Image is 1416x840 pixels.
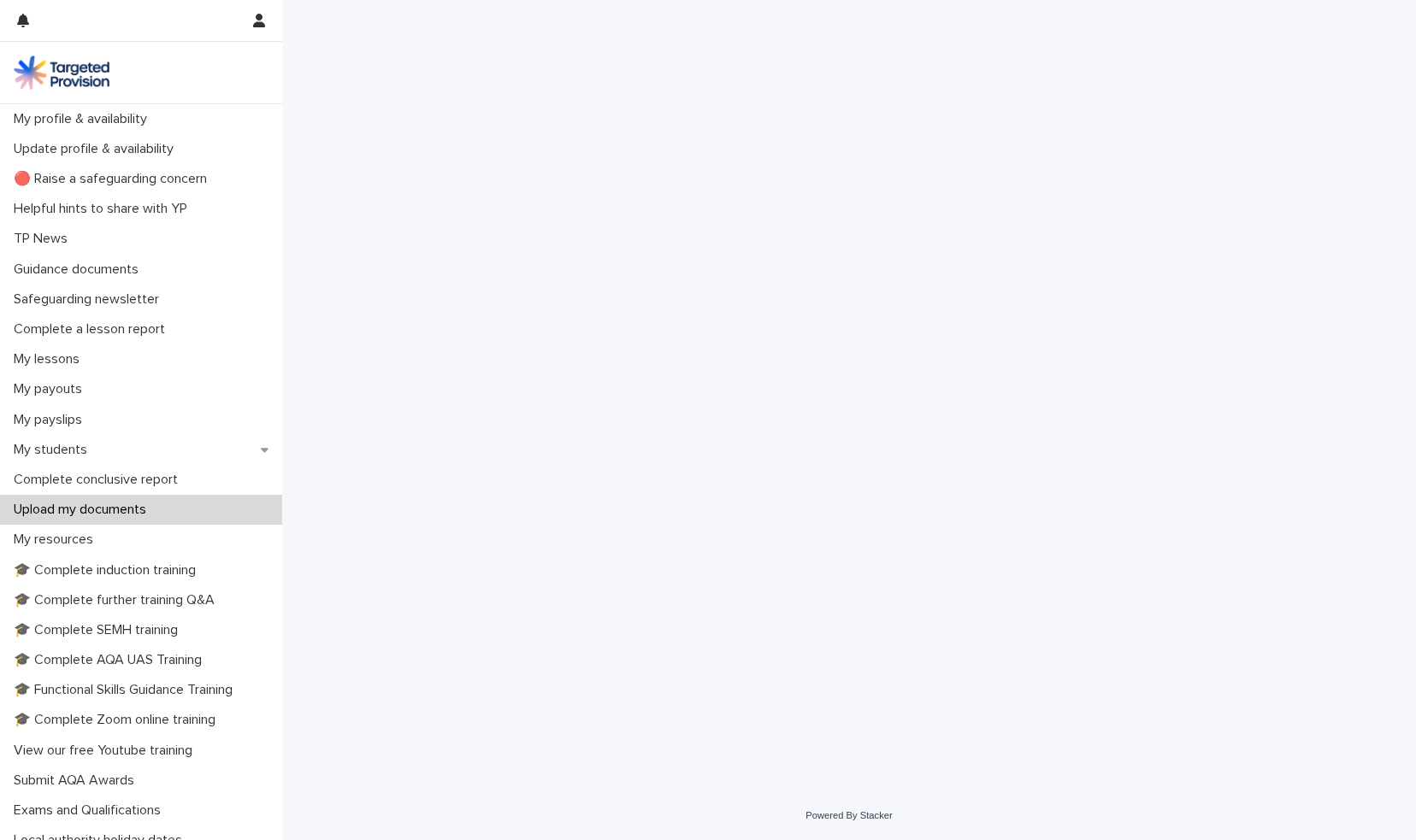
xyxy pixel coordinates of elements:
[7,442,101,458] p: My students
[7,802,174,819] p: Exams and Qualifications
[7,231,81,247] p: TP News
[7,412,96,428] p: My payslips
[7,201,201,217] p: Helpful hints to share with YP
[7,532,107,548] p: My resources
[7,682,246,698] p: 🎓 Functional Skills Guidance Training
[7,171,221,187] p: 🔴 Raise a safeguarding concern
[7,562,209,579] p: 🎓 Complete induction training
[7,472,192,488] p: Complete conclusive report
[7,502,160,518] p: Upload my documents
[7,291,173,308] p: Safeguarding newsletter
[7,381,96,397] p: My payouts
[7,351,93,367] p: My lessons
[805,810,892,820] a: Powered By Stacker
[7,622,192,638] p: 🎓 Complete SEMH training
[7,111,161,127] p: My profile & availability
[7,592,228,608] p: 🎓 Complete further training Q&A
[7,772,148,789] p: Submit AQA Awards
[7,652,215,668] p: 🎓 Complete AQA UAS Training
[7,712,229,728] p: 🎓 Complete Zoom online training
[7,743,206,759] p: View our free Youtube training
[7,261,152,278] p: Guidance documents
[7,321,179,338] p: Complete a lesson report
[7,141,187,157] p: Update profile & availability
[14,56,109,90] img: M5nRWzHhSzIhMunXDL62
